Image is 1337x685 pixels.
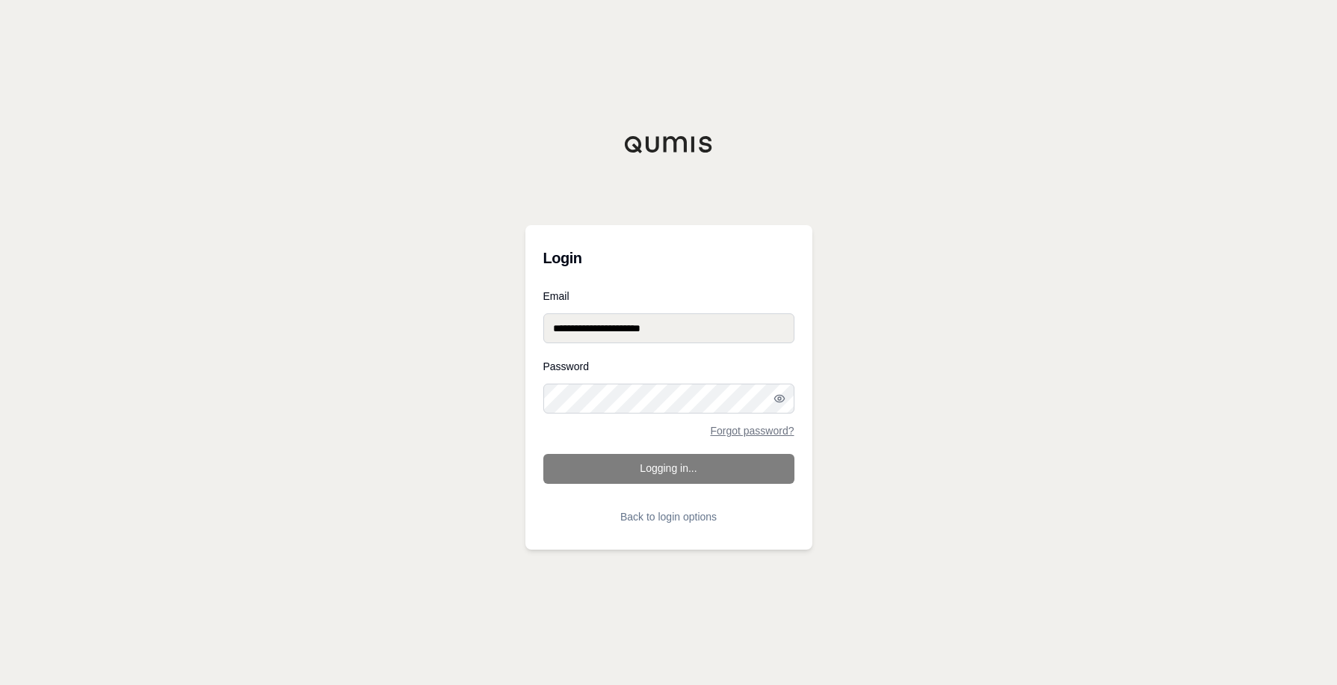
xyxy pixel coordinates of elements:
label: Password [543,361,794,372]
button: Back to login options [543,502,794,532]
h3: Login [543,243,794,273]
a: Forgot password? [710,426,794,436]
label: Email [543,291,794,301]
img: Qumis [624,135,714,153]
